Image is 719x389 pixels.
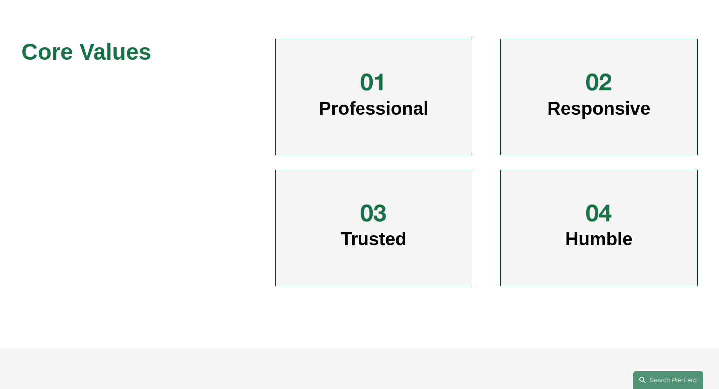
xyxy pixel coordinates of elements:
span: Trusted [341,229,407,249]
span: Professional [319,98,428,119]
a: Search this site [633,371,703,389]
span: Core Values [21,39,151,65]
span: Humble [565,229,633,249]
span: Responsive [547,98,650,119]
